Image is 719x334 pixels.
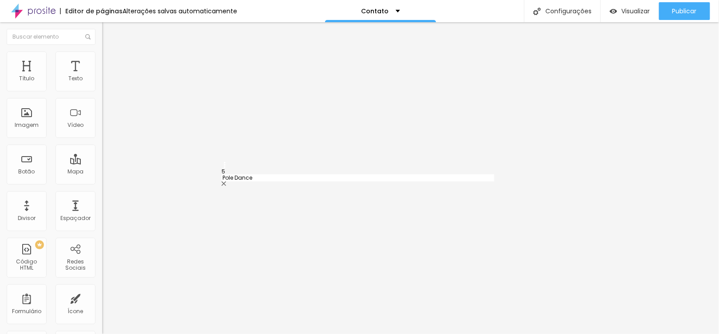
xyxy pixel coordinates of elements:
button: Visualizar [601,2,659,20]
img: Ícone [85,34,91,39]
font: Texto [68,75,83,82]
font: Contato [361,7,389,16]
font: Espaçador [60,214,91,222]
font: Ícone [68,307,83,315]
font: Configurações [545,7,592,16]
font: Título [19,75,34,82]
font: Divisor [18,214,36,222]
font: Código HTML [16,258,37,271]
img: view-1.svg [610,8,617,15]
font: Publicar [672,7,697,16]
font: Imagem [15,121,39,129]
font: Botão [19,168,35,175]
input: Buscar elemento [7,29,95,45]
font: Vídeo [68,121,83,129]
button: Publicar [659,2,710,20]
font: Alterações salvas automaticamente [123,7,237,16]
font: Redes Sociais [65,258,86,271]
img: Ícone [533,8,541,15]
iframe: Editor [102,22,719,334]
font: Formulário [12,307,41,315]
font: Visualizar [622,7,650,16]
font: Editor de páginas [65,7,123,16]
font: Mapa [68,168,83,175]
